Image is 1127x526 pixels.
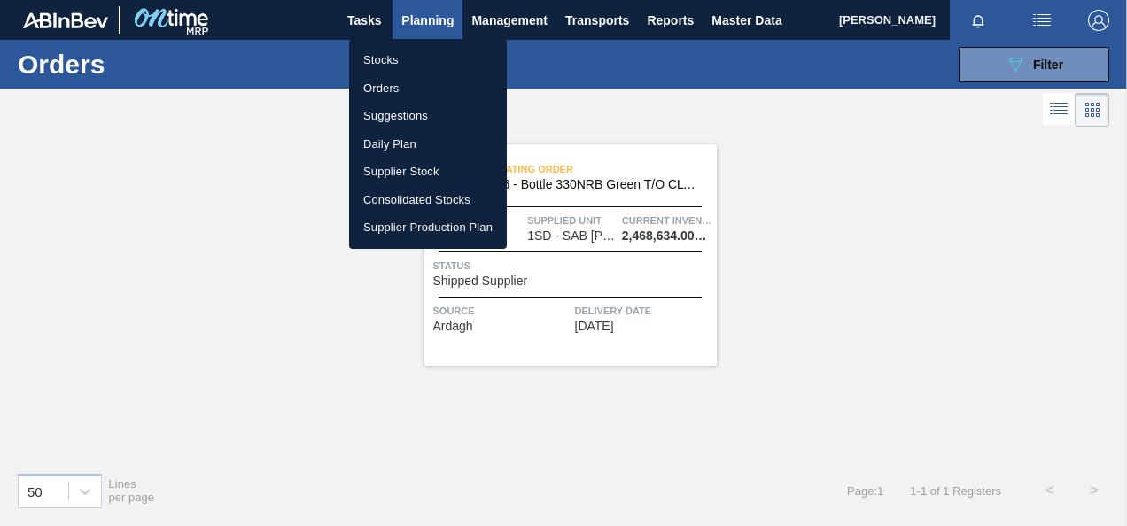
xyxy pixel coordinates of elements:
a: Consolidated Stocks [349,186,507,214]
a: Supplier Stock [349,158,507,186]
a: Stocks [349,46,507,74]
a: Suggestions [349,102,507,130]
a: Orders [349,74,507,103]
a: Daily Plan [349,130,507,159]
a: Supplier Production Plan [349,213,507,242]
